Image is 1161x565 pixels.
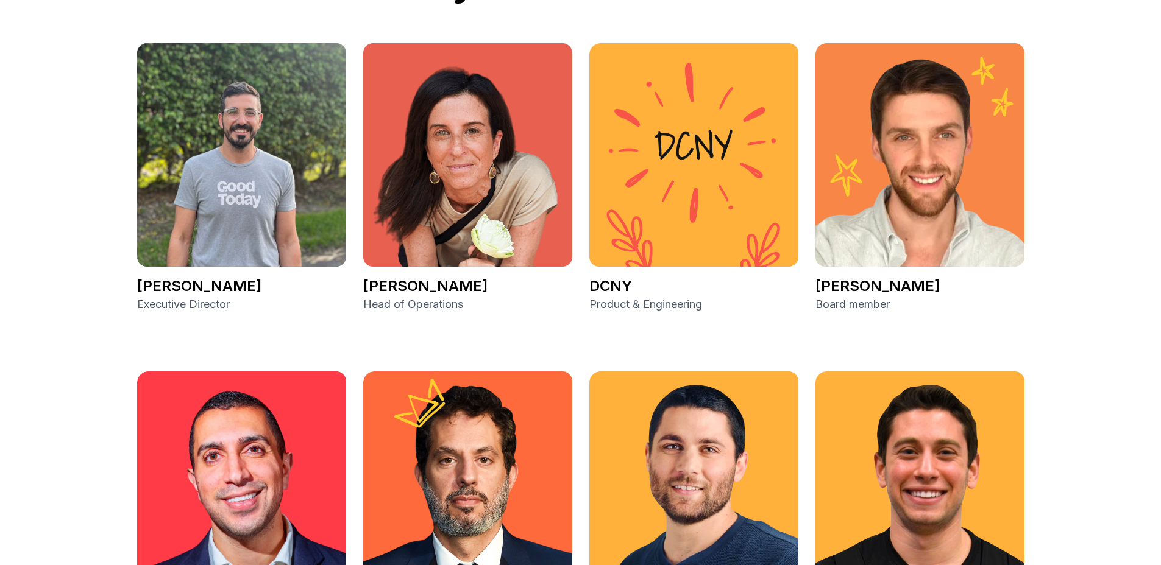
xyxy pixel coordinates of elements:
[815,43,1024,267] img: Joe Teplow
[589,43,798,267] img: DCNY
[589,276,798,296] p: DCNY
[815,276,1024,296] p: [PERSON_NAME]
[589,296,798,313] p: Product & Engineering
[363,43,572,267] img: Robin Wolfe
[363,276,572,296] p: [PERSON_NAME]
[815,296,1024,313] p: Board member
[137,296,346,313] p: Executive Director
[363,296,572,313] p: Head of Operations
[137,43,346,267] img: Moses Abudarham
[137,276,346,296] p: [PERSON_NAME]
